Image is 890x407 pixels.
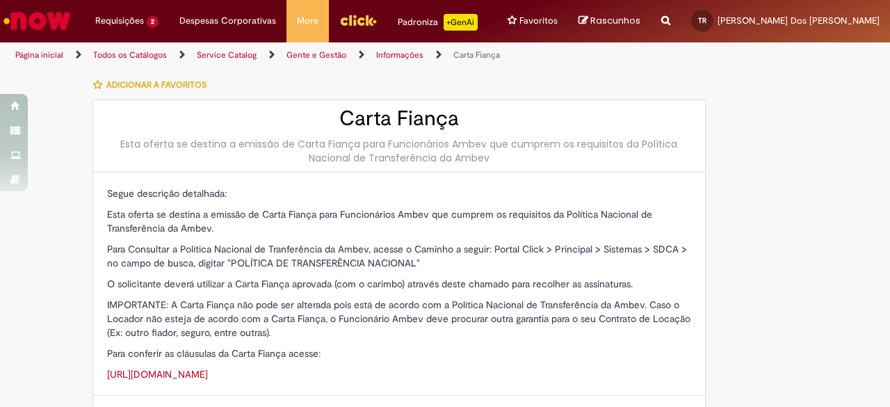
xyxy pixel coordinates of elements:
[578,15,640,28] a: Rascunhos
[376,49,423,61] a: Informações
[15,49,63,61] a: Página inicial
[590,14,640,27] span: Rascunhos
[107,242,691,270] p: Para Consultar a Política Nacional de Tranferência da Ambev, acesse o Caminho a seguir: Portal Cl...
[698,16,706,25] span: TR
[519,14,558,28] span: Favoritos
[398,14,478,31] div: Padroniza
[179,14,276,28] span: Despesas Corporativas
[106,79,207,90] span: Adicionar a Favoritos
[107,298,691,340] p: IMPORTANTE: A Carta Fiança não pode ser alterada pois está de acordo com a Política Nacional de T...
[107,137,691,165] div: Esta oferta se destina a emissão de Carta Fiança para Funcionários Ambev que cumprem os requisito...
[107,368,208,381] a: [URL][DOMAIN_NAME]
[718,15,880,26] span: [PERSON_NAME] Dos [PERSON_NAME]
[95,14,144,28] span: Requisições
[297,14,318,28] span: More
[107,277,691,291] p: O solicitante deverá utilizar a Carta Fiança aprovada (com o carimbo) através deste chamado para ...
[286,49,346,61] a: Gente e Gestão
[92,70,214,99] button: Adicionar a Favoritos
[147,16,159,28] span: 2
[107,207,691,235] p: Esta oferta se destina a emissão de Carta Fiança para Funcionários Ambev que cumprem os requisito...
[1,7,73,35] img: ServiceNow
[339,10,377,31] img: click_logo_yellow_360x200.png
[444,14,478,31] p: +GenAi
[107,107,691,130] h2: Carta Fiança
[107,346,691,360] p: Para conferir as cláusulas da Carta Fiança acesse:
[107,186,691,200] p: Segue descrição detalhada:
[93,49,167,61] a: Todos os Catálogos
[197,49,257,61] a: Service Catalog
[453,49,500,61] a: Carta Fiança
[10,42,583,68] ul: Trilhas de página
